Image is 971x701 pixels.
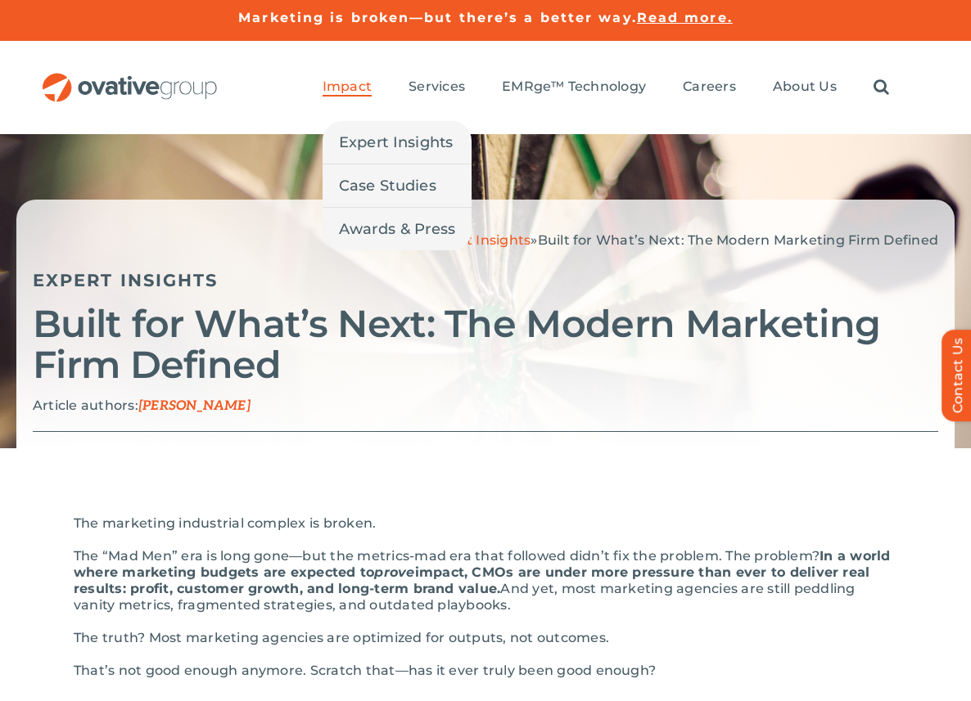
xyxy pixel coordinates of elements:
h2: Built for What’s Next: The Modern Marketing Firm Defined [33,303,938,385]
span: Services [409,79,465,95]
span: Built for What’s Next: The Modern Marketing Firm Defined [538,232,938,248]
a: Search [874,79,889,97]
em: prove [374,564,414,580]
a: Expert Insights [33,270,219,290]
p: The truth? Most marketing agencies are optimized for outputs, not outcomes. [74,630,897,646]
a: Expert Insights [323,121,472,164]
a: EMRge™ Technology [502,79,646,97]
a: Expert Insights [427,232,531,248]
a: Careers [683,79,736,97]
p: The “Mad Men” era is long gone—but the metrics-mad era that followed didn’t fix the problem. The ... [74,548,897,613]
a: Awards & Press [323,208,472,250]
a: Read more. [637,10,733,25]
p: Article authors: [33,398,938,415]
span: EMRge™ Technology [502,79,646,95]
span: Awards & Press [339,218,456,240]
p: That’s not good enough anymore. Scratch that—has it ever truly been good enough? [74,663,897,679]
span: About Us [773,79,837,95]
nav: Menu [323,61,889,114]
span: Expert Insights [339,131,454,154]
span: [PERSON_NAME] [138,398,251,414]
a: About Us [773,79,837,97]
strong: In a world where marketing budgets are expected to impact, CMOs are under more pressure than ever... [74,548,891,596]
span: » » [377,232,938,248]
span: Careers [683,79,736,95]
a: OG_Full_horizontal_RGB [41,71,219,87]
span: Impact [323,79,372,95]
a: Case Studies [323,164,472,207]
a: Services [409,79,465,97]
a: Impact [323,79,372,97]
span: Case Studies [339,174,436,197]
p: The marketing industrial complex is broken. [74,515,897,532]
a: Marketing is broken—but there’s a better way. [238,10,637,25]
